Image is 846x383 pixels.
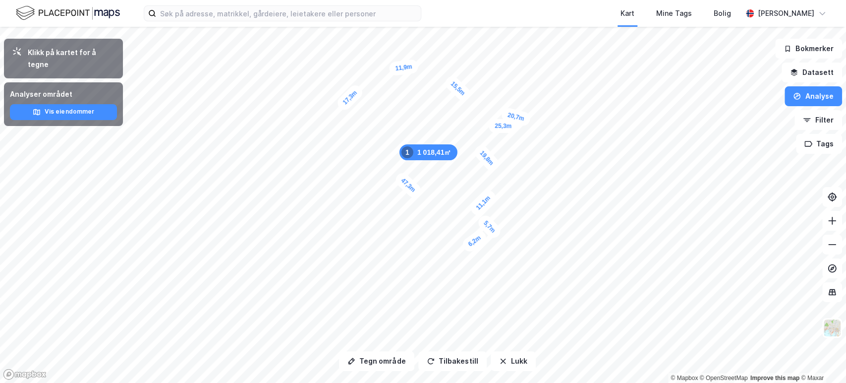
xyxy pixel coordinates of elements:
div: Map marker [399,144,457,160]
div: Map marker [335,82,365,113]
div: Map marker [468,188,498,218]
a: OpenStreetMap [700,375,748,382]
div: 1 [401,146,413,158]
div: Map marker [472,143,502,174]
button: Tegn område [339,351,414,371]
button: Tags [796,134,842,154]
div: Klikk på kartet for å tegne [28,47,115,70]
div: Map marker [475,213,503,241]
button: Vis eiendommer [10,104,117,120]
div: Mine Tags [656,7,692,19]
div: Map marker [393,170,424,200]
a: Mapbox [671,375,698,382]
input: Søk på adresse, matrikkel, gårdeiere, leietakere eller personer [156,6,421,21]
div: [PERSON_NAME] [758,7,814,19]
div: Map marker [489,119,517,133]
a: Mapbox homepage [3,369,47,380]
img: logo.f888ab2527a4732fd821a326f86c7f29.svg [16,4,120,22]
div: Kart [620,7,634,19]
div: Map marker [443,73,473,103]
button: Bokmerker [775,39,842,59]
button: Datasett [782,63,842,82]
div: Kontrollprogram for chat [796,335,846,383]
button: Tilbakestill [418,351,487,371]
button: Analyse [785,86,842,106]
img: Z [823,319,842,337]
a: Improve this map [750,375,799,382]
iframe: Chat Widget [796,335,846,383]
div: Map marker [460,228,489,254]
button: Lukk [491,351,536,371]
div: Bolig [714,7,731,19]
div: Map marker [389,59,419,76]
div: Map marker [500,107,531,127]
div: Analyser området [10,88,117,100]
button: Filter [794,110,842,130]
